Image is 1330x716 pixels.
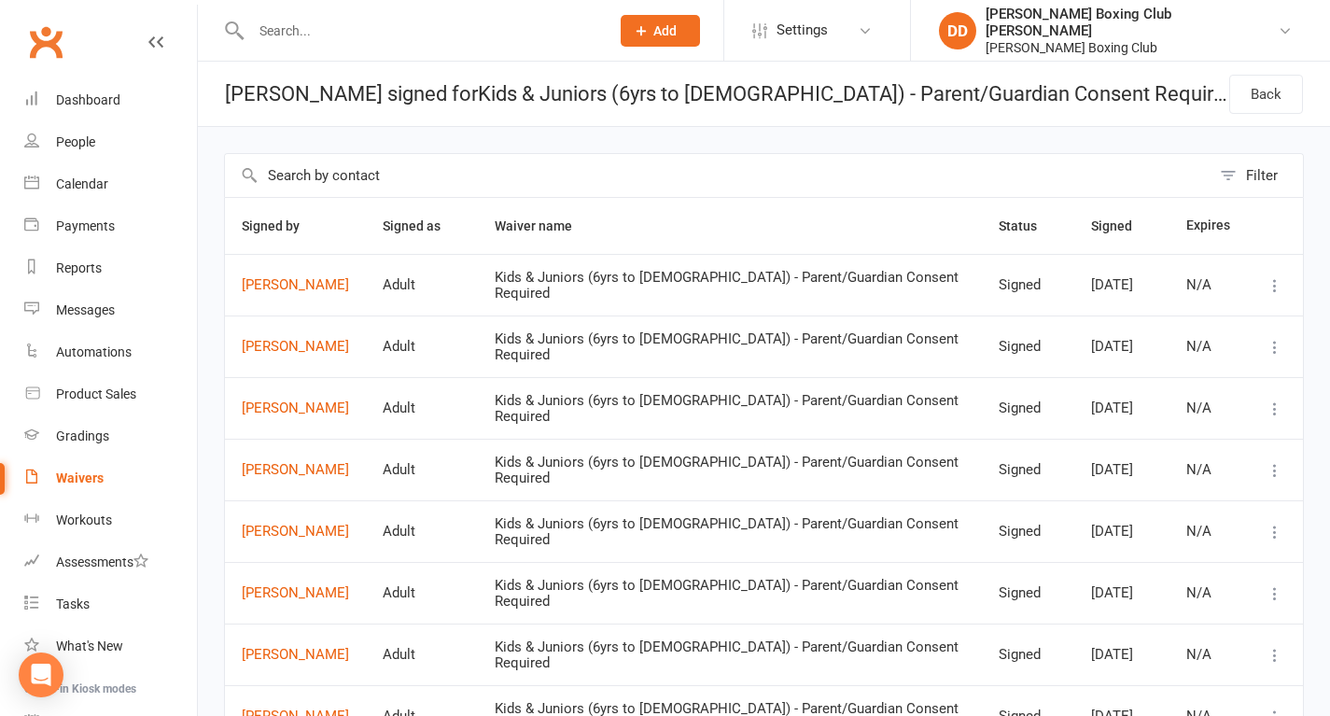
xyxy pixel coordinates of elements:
div: Payments [56,218,115,233]
td: Signed [982,254,1074,316]
div: N/A [1186,585,1230,601]
a: Product Sales [24,373,197,415]
div: Kids & Juniors (6yrs to [DEMOGRAPHIC_DATA]) - Parent/Guardian Consent Required [495,455,965,485]
div: Waivers [56,470,104,485]
a: Payments [24,205,197,247]
a: Assessments [24,541,197,583]
div: Kids & Juniors (6yrs to [DEMOGRAPHIC_DATA]) - Parent/Guardian Consent Required [495,393,965,424]
a: Reports [24,247,197,289]
span: Status [999,218,1057,233]
input: Search... [245,18,596,44]
a: [PERSON_NAME] [242,277,349,293]
td: Adult [366,316,478,377]
button: Add [621,15,700,47]
span: Waiver name [495,218,593,233]
span: [DATE] [1091,338,1133,355]
div: Assessments [56,555,148,569]
button: Status [999,215,1057,237]
span: Settings [777,9,828,51]
a: Calendar [24,163,197,205]
button: Waiver name [495,215,593,237]
span: [DATE] [1091,584,1133,601]
a: [PERSON_NAME] [242,647,349,663]
span: [DATE] [1091,400,1133,416]
div: [PERSON_NAME] Boxing Club [986,39,1278,56]
div: Kids & Juniors (6yrs to [DEMOGRAPHIC_DATA]) - Parent/Guardian Consent Required [495,578,965,609]
input: Search by contact [225,154,1211,197]
div: N/A [1186,339,1230,355]
div: People [56,134,95,149]
div: Open Intercom Messenger [19,653,63,697]
div: Calendar [56,176,108,191]
a: Gradings [24,415,197,457]
td: Adult [366,254,478,316]
td: Signed [982,562,1074,624]
div: Gradings [56,428,109,443]
th: Expires [1169,198,1247,254]
div: [PERSON_NAME] signed for Kids & Juniors (6yrs to [DEMOGRAPHIC_DATA]) - Parent/Guardian Consent Re... [198,62,1229,126]
td: Adult [366,377,478,439]
a: [PERSON_NAME] [242,585,349,601]
button: Filter [1211,154,1303,197]
a: Waivers [24,457,197,499]
a: People [24,121,197,163]
div: Filter [1246,164,1278,187]
button: Signed [1091,215,1153,237]
button: Signed by [242,215,320,237]
a: Clubworx [22,19,69,65]
td: Adult [366,624,478,685]
span: [DATE] [1091,646,1133,663]
div: Tasks [56,597,90,611]
div: Messages [56,302,115,317]
td: Signed [982,439,1074,500]
td: Signed [982,377,1074,439]
a: Workouts [24,499,197,541]
a: What's New [24,625,197,667]
td: Signed [982,316,1074,377]
span: Signed [1091,218,1153,233]
td: Adult [366,562,478,624]
span: Signed by [242,218,320,233]
a: [PERSON_NAME] [242,524,349,540]
a: Automations [24,331,197,373]
button: Signed as [383,215,461,237]
div: Dashboard [56,92,120,107]
a: [PERSON_NAME] [242,400,349,416]
div: Kids & Juniors (6yrs to [DEMOGRAPHIC_DATA]) - Parent/Guardian Consent Required [495,639,965,670]
div: Reports [56,260,102,275]
a: Back [1229,75,1303,114]
a: [PERSON_NAME] [242,462,349,478]
div: [PERSON_NAME] Boxing Club [PERSON_NAME] [986,6,1278,39]
div: Kids & Juniors (6yrs to [DEMOGRAPHIC_DATA]) - Parent/Guardian Consent Required [495,516,965,547]
div: Kids & Juniors (6yrs to [DEMOGRAPHIC_DATA]) - Parent/Guardian Consent Required [495,331,965,362]
span: [DATE] [1091,461,1133,478]
span: Signed as [383,218,461,233]
span: [DATE] [1091,523,1133,540]
td: Adult [366,439,478,500]
td: Adult [366,500,478,562]
span: [DATE] [1091,276,1133,293]
div: N/A [1186,400,1230,416]
div: Product Sales [56,386,136,401]
div: N/A [1186,524,1230,540]
div: Automations [56,344,132,359]
td: Signed [982,624,1074,685]
div: N/A [1186,277,1230,293]
div: N/A [1186,462,1230,478]
td: Signed [982,500,1074,562]
div: Kids & Juniors (6yrs to [DEMOGRAPHIC_DATA]) - Parent/Guardian Consent Required [495,270,965,301]
div: N/A [1186,647,1230,663]
a: [PERSON_NAME] [242,339,349,355]
a: Tasks [24,583,197,625]
a: Dashboard [24,79,197,121]
div: Workouts [56,512,112,527]
div: DD [939,12,976,49]
a: Messages [24,289,197,331]
div: What's New [56,639,123,653]
span: Add [653,23,677,38]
